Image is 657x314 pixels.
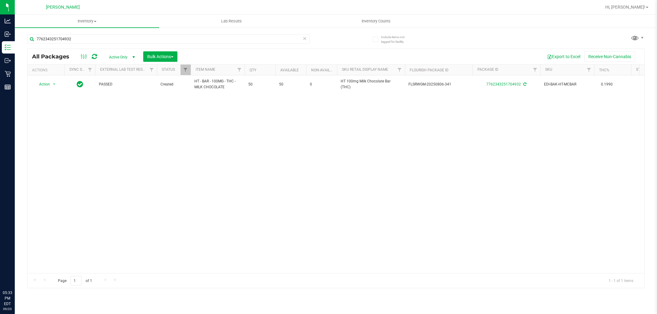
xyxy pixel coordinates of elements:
span: PASSED [99,81,153,87]
button: Export to Excel [543,51,584,62]
span: FLSRWGM-20250806-341 [408,81,469,87]
a: Filter [584,65,594,75]
span: Clear [303,34,307,42]
a: Item Name [196,67,215,72]
button: Receive Non-Cannabis [584,51,635,62]
span: HT - BAR - 100MG - THC - MILK CHOCOLATE [194,78,241,90]
a: Available [280,68,299,72]
inline-svg: Retail [5,71,11,77]
span: HT 100mg Milk Chocolate Bar (THC) [341,78,401,90]
a: Sku Retail Display Name [342,67,388,72]
span: Include items not tagged for facility [381,35,412,44]
a: Filter [147,65,157,75]
div: Actions [32,68,62,72]
a: External Lab Test Result [100,67,148,72]
span: Hi, [PERSON_NAME]! [605,5,645,10]
input: 1 [71,276,82,285]
a: Lab Results [159,15,304,28]
a: SKU [545,67,552,72]
span: select [51,80,58,89]
span: 50 [279,81,302,87]
inline-svg: Inventory [5,44,11,50]
span: 50 [248,81,272,87]
button: Bulk Actions [143,51,177,62]
a: Non-Available [311,68,339,72]
a: Filter [234,65,245,75]
a: 7762343251704932 [486,82,521,86]
a: Filter [530,65,540,75]
span: Page of 1 [53,276,97,285]
a: Inventory Counts [304,15,448,28]
p: 05:33 PM EDT [3,290,12,307]
a: Sync Status [69,67,93,72]
span: 1 - 1 of 1 items [604,276,638,285]
a: Flourish Package ID [410,68,448,72]
a: Inventory [15,15,159,28]
a: Strain [636,67,649,72]
iframe: Resource center [6,265,25,283]
span: In Sync [77,80,83,89]
span: Created [160,81,187,87]
a: THC% [599,68,609,72]
a: Filter [180,65,191,75]
a: Filter [395,65,405,75]
input: Search Package ID, Item Name, SKU, Lot or Part Number... [27,34,310,44]
span: Lab Results [213,18,250,24]
inline-svg: Outbound [5,58,11,64]
iframe: Resource center unread badge [18,264,26,271]
span: [PERSON_NAME] [46,5,80,10]
span: 0 [310,81,333,87]
inline-svg: Reports [5,84,11,90]
a: Filter [85,65,95,75]
inline-svg: Inbound [5,31,11,37]
span: Bulk Actions [147,54,173,59]
a: Package ID [477,67,498,72]
span: 0.1990 [598,80,616,89]
a: Status [162,67,175,72]
inline-svg: Analytics [5,18,11,24]
p: 09/23 [3,307,12,311]
span: Inventory [15,18,159,24]
span: All Packages [32,53,75,60]
span: EDI-BAK-HT-MCBAR [544,81,590,87]
a: Qty [249,68,256,72]
span: Action [34,80,50,89]
span: Sync from Compliance System [522,82,526,86]
span: Inventory Counts [353,18,399,24]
